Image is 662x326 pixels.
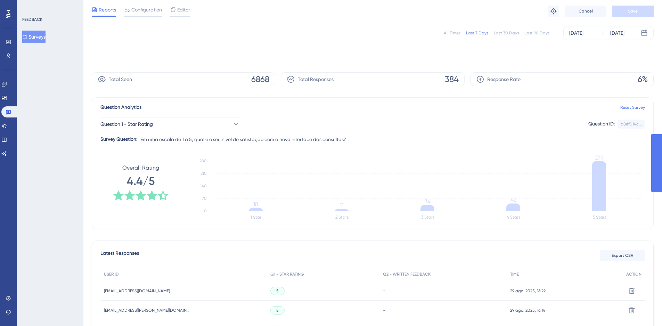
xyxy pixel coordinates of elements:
[421,215,434,220] text: 3 Stars
[510,308,545,313] span: 29 ago. 2025, 16:14
[276,288,279,294] span: 5
[383,271,431,277] span: Q2 - WRITTEN FEEDBACK
[638,74,648,85] span: 6%
[202,196,207,201] tspan: 70
[510,288,546,294] span: 29 ago. 2025, 16:22
[494,30,519,36] div: Last 30 Days
[100,249,139,262] span: Latest Responses
[507,215,520,220] text: 4 Stars
[383,287,503,294] div: -
[510,196,516,203] tspan: 42
[127,173,155,189] span: 4.4/5
[335,215,349,220] text: 2 Stars
[610,29,624,37] div: [DATE]
[22,17,42,22] div: FEEDBACK
[201,171,207,176] tspan: 210
[444,30,460,36] div: All Times
[445,74,459,85] span: 384
[593,215,606,220] text: 5 Stars
[340,202,343,209] tspan: 11
[620,105,645,110] a: Reset Survey
[510,271,519,277] span: TIME
[100,135,138,144] div: Survey Question:
[104,308,191,313] span: [EMAIL_ADDRESS][PERSON_NAME][DOMAIN_NAME]
[383,307,503,313] div: -
[612,253,634,258] span: Export CSV
[600,250,645,261] button: Export CSV
[100,120,153,128] span: Question 1 - Star Rating
[628,8,638,14] span: Save
[251,74,269,85] span: 6868
[251,215,261,220] text: 1 Star
[298,75,334,83] span: Total Responses
[131,6,162,14] span: Configuration
[612,6,654,17] button: Save
[466,30,488,36] div: Last 7 Days
[626,271,641,277] span: ACTION
[109,75,132,83] span: Total Seen
[99,6,116,14] span: Reports
[595,154,603,161] tspan: 279
[579,8,593,14] span: Cancel
[569,29,583,37] div: [DATE]
[524,30,549,36] div: Last 90 Days
[270,271,304,277] span: Q1 - STAR RATING
[621,121,642,127] div: a8ef014c...
[199,158,207,163] tspan: 280
[565,6,606,17] button: Cancel
[104,271,119,277] span: USER ID
[276,308,279,313] span: 5
[633,299,654,319] iframe: UserGuiding AI Assistant Launcher
[200,184,207,188] tspan: 140
[100,117,239,131] button: Question 1 - Star Rating
[204,209,207,213] tspan: 0
[140,135,346,144] span: Em uma escala de 1 a 5, qual é o seu nível de satisfação com a nova interface das consultas?
[425,198,431,205] tspan: 34
[177,6,190,14] span: Editor
[22,31,46,43] button: Surveys
[487,75,521,83] span: Response Rate
[588,120,615,129] div: Question ID:
[122,164,159,172] span: Overall Rating
[104,288,170,294] span: [EMAIL_ADDRESS][DOMAIN_NAME]
[253,201,258,207] tspan: 18
[100,103,141,112] span: Question Analytics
